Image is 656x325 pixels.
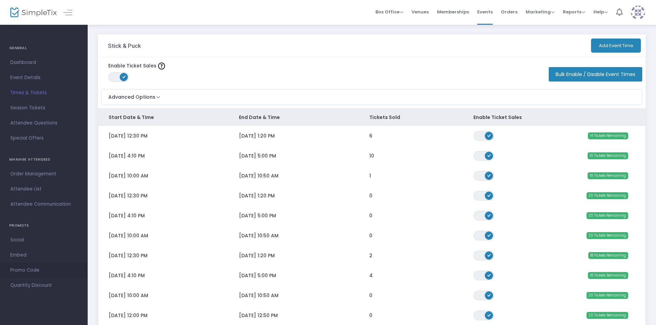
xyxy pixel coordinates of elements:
[369,212,372,219] span: 0
[158,63,165,69] img: question-mark
[477,3,493,21] span: Events
[487,313,491,316] span: ON
[9,219,78,232] h4: PROMOTE
[10,88,77,97] span: Times & Tickets
[109,292,148,299] span: [DATE] 10:00 AM
[369,232,372,239] span: 0
[487,213,491,217] span: ON
[369,272,373,279] span: 4
[501,3,517,21] span: Orders
[98,109,229,126] th: Start Date & Time
[487,133,491,137] span: ON
[369,132,372,139] span: 6
[587,192,628,199] span: 20 Tickets Remaining
[239,132,275,139] span: [DATE] 1:20 PM
[359,109,463,126] th: Tickets Sold
[109,232,148,239] span: [DATE] 10:00 AM
[487,173,491,177] span: ON
[369,152,374,159] span: 10
[109,132,147,139] span: [DATE] 12:30 PM
[239,192,275,199] span: [DATE] 1:20 PM
[463,109,541,126] th: Enable Ticket Sales
[369,252,372,259] span: 2
[108,62,165,69] label: Enable Ticket Sales
[122,75,126,78] span: ON
[109,212,145,219] span: [DATE] 4:10 PM
[109,172,148,179] span: [DATE] 10:00 AM
[109,152,145,159] span: [DATE] 4:10 PM
[10,266,77,275] span: Promo Code
[375,9,403,15] span: Box Office
[487,293,491,296] span: ON
[369,292,372,299] span: 0
[487,253,491,257] span: ON
[10,185,77,194] span: Attendee List
[239,212,276,219] span: [DATE] 5:00 PM
[239,292,278,299] span: [DATE] 10:50 AM
[10,281,77,290] span: Quantity Discount
[549,67,642,82] button: Bulk Enable / Disable Event Times
[588,272,628,279] span: 16 Tickets Remaining
[239,252,275,259] span: [DATE] 1:20 PM
[109,312,147,319] span: [DATE] 12:00 PM
[229,109,359,126] th: End Date & Time
[10,200,77,209] span: Attendee Communication
[109,252,147,259] span: [DATE] 12:30 PM
[487,193,491,197] span: ON
[487,233,491,237] span: ON
[437,3,469,21] span: Memberships
[10,134,77,143] span: Special Offers
[10,236,77,245] span: Social
[593,9,608,15] span: Help
[9,41,78,55] h4: GENERAL
[369,312,372,319] span: 0
[109,272,145,279] span: [DATE] 4:10 PM
[526,9,555,15] span: Marketing
[588,172,628,179] span: 19 Tickets Remaining
[102,89,162,101] button: Advanced Options
[412,3,429,21] span: Venues
[10,119,77,128] span: Attendee Questions
[487,273,491,277] span: ON
[487,153,491,157] span: ON
[10,58,77,67] span: Dashboard
[10,251,77,260] span: Embed
[10,73,77,82] span: Event Details
[588,132,628,139] span: 14 Tickets Remaining
[587,292,628,299] span: 20 Tickets Remaining
[587,232,628,239] span: 20 Tickets Remaining
[9,153,78,166] h4: MANAGE ATTENDEES
[10,170,77,178] span: Order Management
[239,172,278,179] span: [DATE] 10:50 AM
[587,212,628,219] span: 20 Tickets Remaining
[588,152,628,159] span: 10 Tickets Remaining
[369,172,371,179] span: 1
[591,39,641,53] button: Add Event Time
[563,9,585,15] span: Reports
[108,42,141,49] h3: Stick & Puck
[587,312,628,319] span: 20 Tickets Remaining
[10,104,77,112] span: Season Tickets
[239,312,278,319] span: [DATE] 12:50 PM
[239,272,276,279] span: [DATE] 5:00 PM
[109,192,147,199] span: [DATE] 12:30 PM
[239,232,278,239] span: [DATE] 10:50 AM
[588,252,628,259] span: 18 Tickets Remaining
[369,192,372,199] span: 0
[239,152,276,159] span: [DATE] 5:00 PM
